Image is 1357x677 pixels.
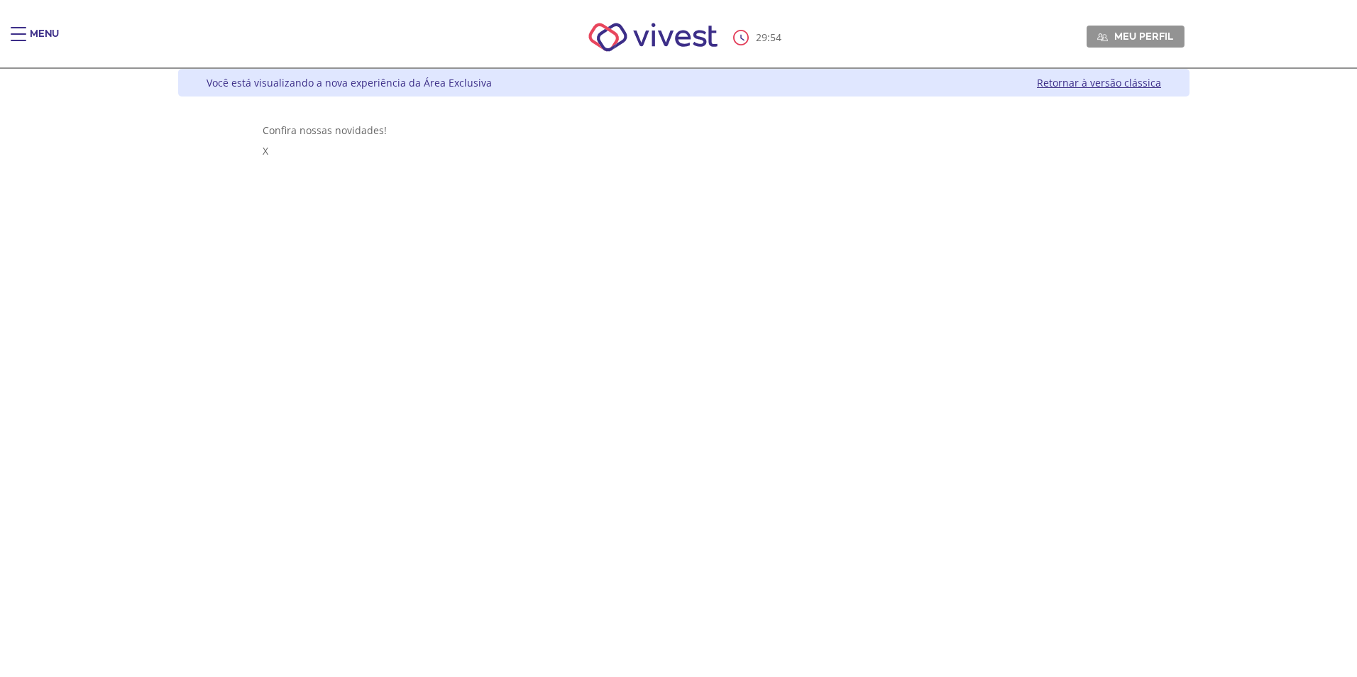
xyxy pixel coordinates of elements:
a: Meu perfil [1087,26,1185,47]
div: : [733,30,784,45]
span: 29 [756,31,767,44]
span: 54 [770,31,781,44]
img: Meu perfil [1097,32,1108,43]
img: Vivest [573,7,734,67]
div: Confira nossas novidades! [263,123,1106,137]
div: Menu [30,27,59,55]
a: Retornar à versão clássica [1037,76,1161,89]
div: Vivest [167,69,1190,677]
span: X [263,144,268,158]
div: Você está visualizando a nova experiência da Área Exclusiva [207,76,492,89]
span: Meu perfil [1114,30,1173,43]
